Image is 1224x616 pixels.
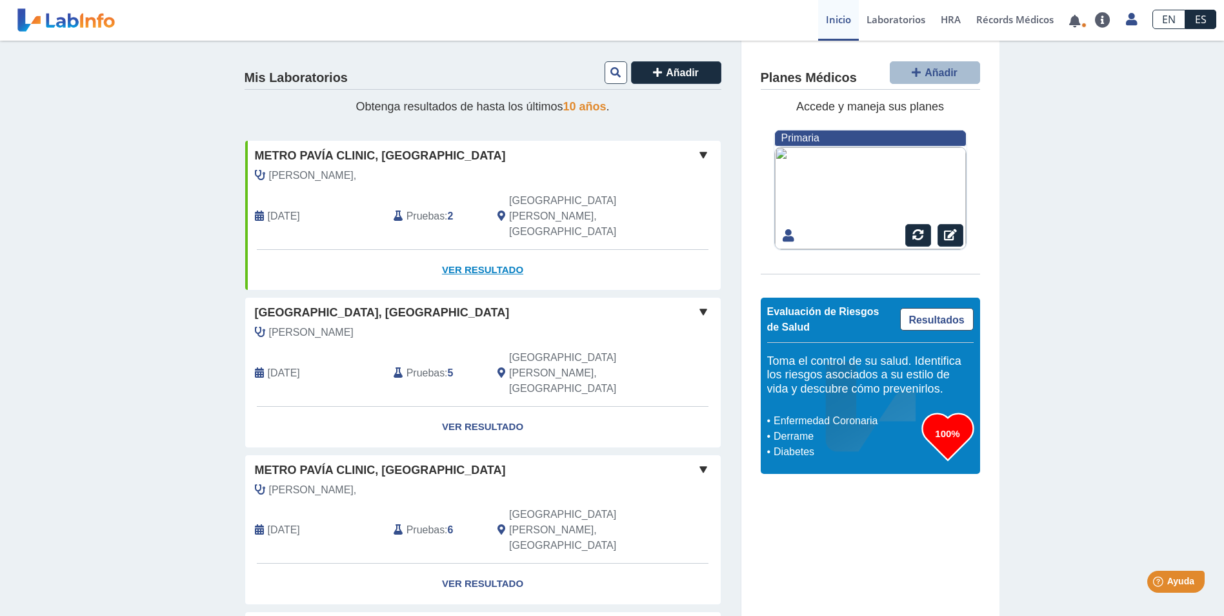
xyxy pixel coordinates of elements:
[767,354,974,396] h5: Toma el control de su salud. Identifica los riesgos asociados a su estilo de vida y descubre cómo...
[268,522,300,538] span: 2024-10-04
[770,444,922,460] li: Diabetes
[384,507,488,553] div: :
[509,350,652,396] span: San Juan, PR
[384,350,488,396] div: :
[269,168,357,183] span: Reyes,
[255,462,506,479] span: Metro Pavía Clinic, [GEOGRAPHIC_DATA]
[448,367,454,378] b: 5
[666,67,699,78] span: Añadir
[1185,10,1216,29] a: ES
[761,70,857,86] h4: Planes Médicos
[269,482,357,498] span: Reyes,
[509,193,652,240] span: San Juan, PR
[448,210,454,221] b: 2
[563,100,607,113] span: 10 años
[269,325,354,340] span: Reyes, David
[245,407,721,447] a: Ver Resultado
[255,304,510,322] span: [GEOGRAPHIC_DATA], [GEOGRAPHIC_DATA]
[384,193,488,240] div: :
[406,209,445,224] span: Pruebas
[356,100,609,113] span: Obtenga resultados de hasta los últimos .
[509,507,652,553] span: San Juan, PR
[890,61,980,84] button: Añadir
[406,365,445,381] span: Pruebas
[255,147,506,165] span: Metro Pavía Clinic, [GEOGRAPHIC_DATA]
[245,70,348,86] h4: Mis Laboratorios
[631,61,721,84] button: Añadir
[406,522,445,538] span: Pruebas
[1152,10,1185,29] a: EN
[245,250,721,291] a: Ver Resultado
[796,100,944,113] span: Accede y maneja sus planes
[770,429,922,444] li: Derrame
[941,13,961,26] span: HRA
[268,209,300,224] span: 2025-09-02
[781,132,819,143] span: Primaria
[1109,566,1210,602] iframe: Help widget launcher
[268,365,300,381] span: 2025-05-07
[922,426,974,442] h3: 100%
[900,308,974,331] a: Resultados
[767,306,879,333] span: Evaluación de Riesgos de Salud
[245,564,721,604] a: Ver Resultado
[770,413,922,429] li: Enfermedad Coronaria
[448,524,454,535] b: 6
[925,67,958,78] span: Añadir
